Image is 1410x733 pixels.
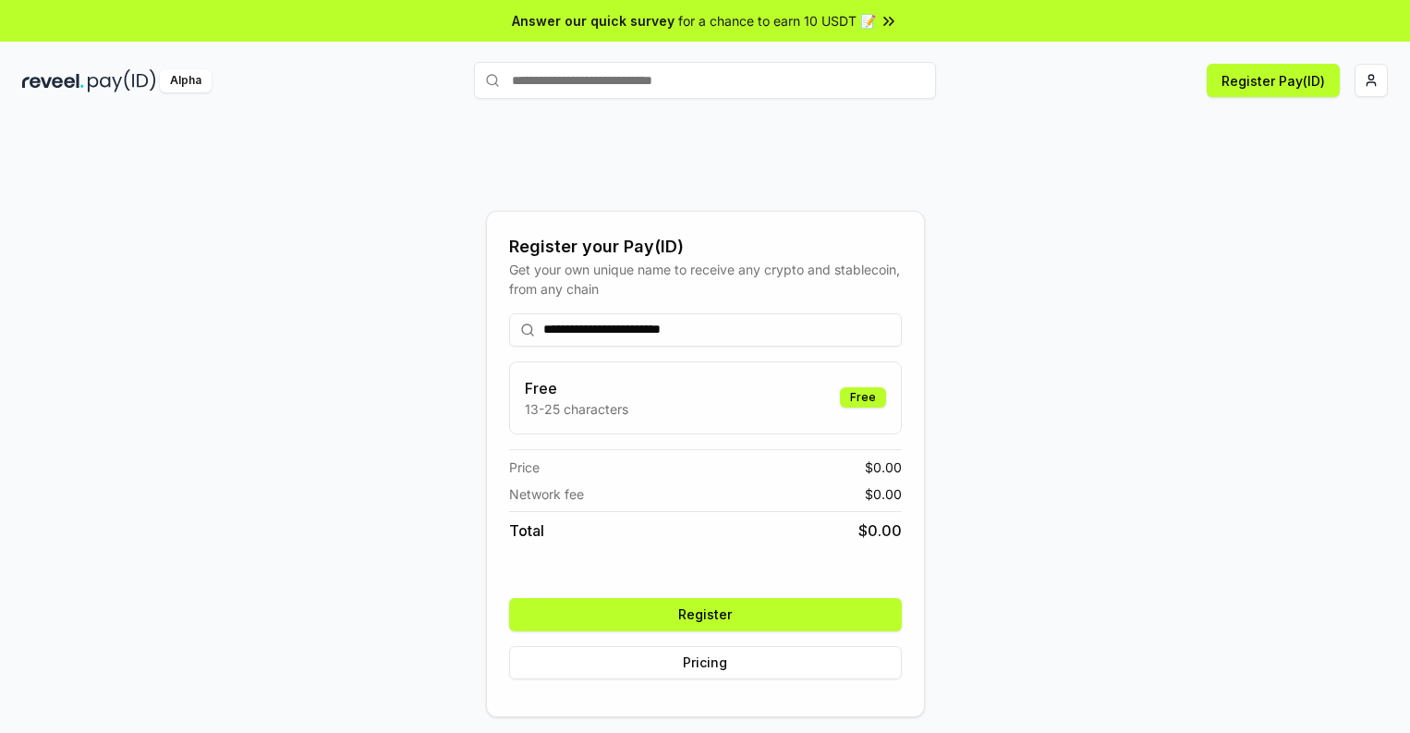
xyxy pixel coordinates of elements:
[1207,64,1340,97] button: Register Pay(ID)
[88,69,156,92] img: pay_id
[22,69,84,92] img: reveel_dark
[865,458,902,477] span: $ 0.00
[509,484,584,504] span: Network fee
[509,598,902,631] button: Register
[678,11,876,31] span: for a chance to earn 10 USDT 📝
[509,458,540,477] span: Price
[512,11,675,31] span: Answer our quick survey
[865,484,902,504] span: $ 0.00
[525,399,628,419] p: 13-25 characters
[525,377,628,399] h3: Free
[858,519,902,542] span: $ 0.00
[509,260,902,299] div: Get your own unique name to receive any crypto and stablecoin, from any chain
[160,69,212,92] div: Alpha
[509,234,902,260] div: Register your Pay(ID)
[509,646,902,679] button: Pricing
[840,387,886,408] div: Free
[509,519,544,542] span: Total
